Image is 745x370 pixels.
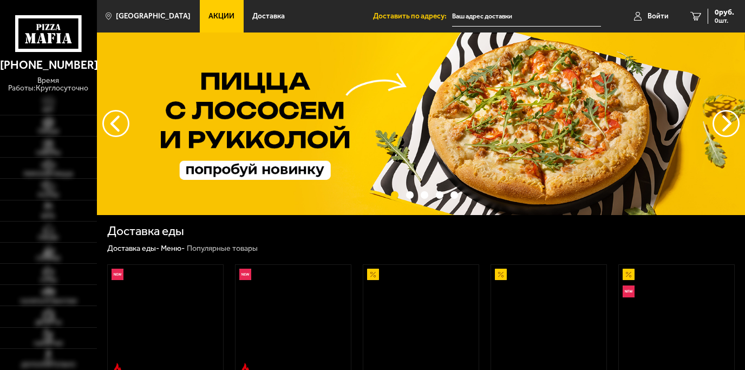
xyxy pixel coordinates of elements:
[239,269,251,281] img: Новинка
[252,12,285,20] span: Доставка
[367,269,379,281] img: Акционный
[373,12,452,20] span: Доставить по адресу:
[715,17,734,24] span: 0 шт.
[713,110,740,137] button: предыдущий
[452,7,601,27] input: Ваш адрес доставки
[450,191,458,199] button: точки переключения
[623,285,635,297] img: Новинка
[208,12,234,20] span: Акции
[107,244,159,253] a: Доставка еды-
[495,269,507,281] img: Акционный
[102,110,129,137] button: следующий
[648,12,669,20] span: Войти
[391,191,398,199] button: точки переключения
[116,12,191,20] span: [GEOGRAPHIC_DATA]
[112,269,123,281] img: Новинка
[187,244,258,254] div: Популярные товары
[421,191,428,199] button: точки переключения
[406,191,414,199] button: точки переключения
[436,191,443,199] button: точки переключения
[107,225,184,238] h1: Доставка еды
[623,269,635,281] img: Акционный
[161,244,185,253] a: Меню-
[715,9,734,16] span: 0 руб.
